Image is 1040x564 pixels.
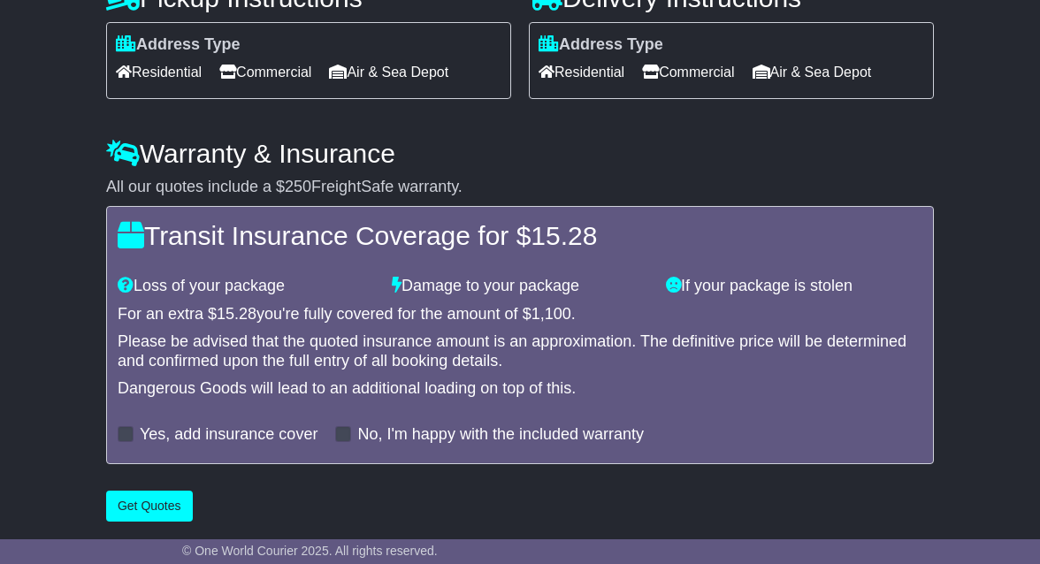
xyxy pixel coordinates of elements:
[285,178,311,195] span: 250
[357,425,644,445] label: No, I'm happy with the included warranty
[106,491,193,522] button: Get Quotes
[109,277,383,296] div: Loss of your package
[539,35,663,55] label: Address Type
[383,277,657,296] div: Damage to your package
[329,58,448,86] span: Air & Sea Depot
[219,58,311,86] span: Commercial
[531,305,571,323] span: 1,100
[116,35,241,55] label: Address Type
[217,305,256,323] span: 15.28
[106,178,934,197] div: All our quotes include a $ FreightSafe warranty.
[106,139,934,168] h4: Warranty & Insurance
[182,544,438,558] span: © One World Courier 2025. All rights reserved.
[118,379,922,399] div: Dangerous Goods will lead to an additional loading on top of this.
[539,58,624,86] span: Residential
[642,58,734,86] span: Commercial
[118,332,922,370] div: Please be advised that the quoted insurance amount is an approximation. The definitive price will...
[118,305,922,324] div: For an extra $ you're fully covered for the amount of $ .
[531,221,597,250] span: 15.28
[753,58,872,86] span: Air & Sea Depot
[118,221,922,250] h4: Transit Insurance Coverage for $
[140,425,317,445] label: Yes, add insurance cover
[657,277,931,296] div: If your package is stolen
[116,58,202,86] span: Residential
